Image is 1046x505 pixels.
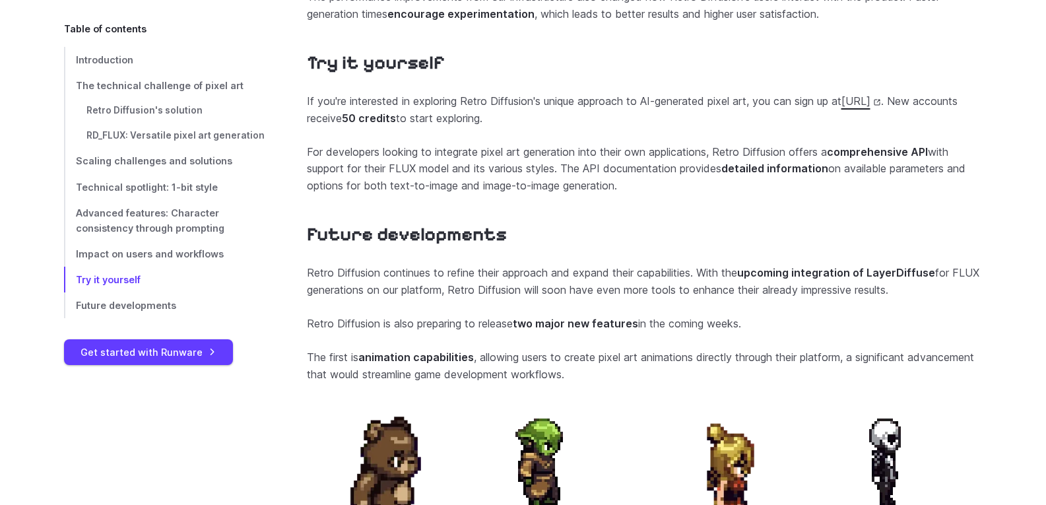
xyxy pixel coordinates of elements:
[64,267,265,292] a: Try it yourself
[513,317,638,330] strong: two major new features
[307,93,983,127] p: If you're interested in exploring Retro Diffusion's unique approach to AI-generated pixel art, yo...
[64,21,147,36] span: Table of contents
[86,105,203,116] span: Retro Diffusion's solution
[76,54,133,65] span: Introduction
[64,200,265,241] a: Advanced features: Character consistency through prompting
[307,144,983,195] p: For developers looking to integrate pixel art generation into their own applications, Retro Diffu...
[737,266,935,279] strong: upcoming integration of LayerDiffuse
[64,123,265,149] a: RD_FLUX: Versatile pixel art generation
[76,207,224,234] span: Advanced features: Character consistency through prompting
[64,98,265,123] a: Retro Diffusion's solution
[64,292,265,318] a: Future developments
[76,274,141,285] span: Try it yourself
[64,149,265,174] a: Scaling challenges and solutions
[76,80,244,91] span: The technical challenge of pixel art
[76,182,218,193] span: Technical spotlight: 1-bit style
[64,241,265,267] a: Impact on users and workflows
[721,162,828,175] strong: detailed information
[76,248,224,259] span: Impact on users and workflows
[387,7,535,20] strong: encourage experimentation
[76,156,232,167] span: Scaling challenges and solutions
[307,51,445,75] a: Try it yourself
[307,265,983,298] p: Retro Diffusion continues to refine their approach and expand their capabilities. With the for FL...
[307,316,983,333] p: Retro Diffusion is also preparing to release in the coming weeks.
[841,94,881,108] a: [URL]
[86,130,265,141] span: RD_FLUX: Versatile pixel art generation
[64,73,265,98] a: The technical challenge of pixel art
[64,174,265,200] a: Technical spotlight: 1-bit style
[64,47,265,73] a: Introduction
[64,339,233,365] a: Get started with Runware
[307,349,983,383] p: The first is , allowing users to create pixel art animations directly through their platform, a s...
[307,223,507,246] a: Future developments
[76,300,176,311] span: Future developments
[342,112,396,125] strong: 50 credits
[827,145,928,158] strong: comprehensive API
[358,351,474,364] strong: animation capabilities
